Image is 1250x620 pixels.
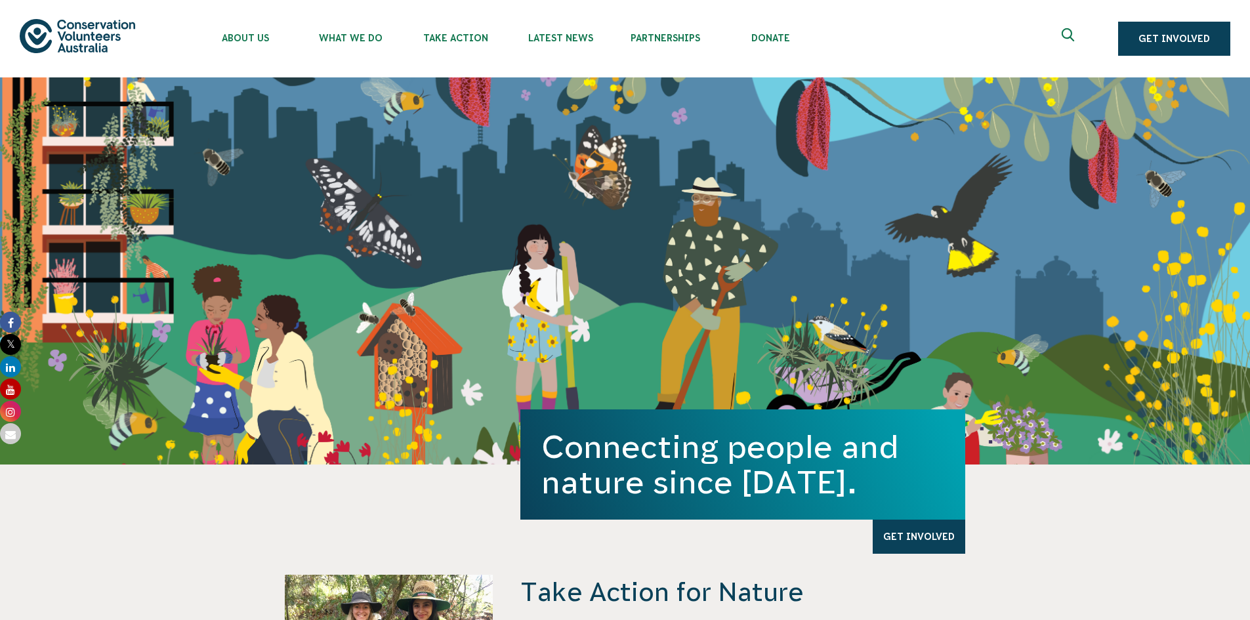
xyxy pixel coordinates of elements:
[298,33,403,43] span: What We Do
[1118,22,1230,56] a: Get Involved
[520,575,965,609] h4: Take Action for Nature
[20,19,135,52] img: logo.svg
[508,33,613,43] span: Latest News
[193,33,298,43] span: About Us
[541,429,944,500] h1: Connecting people and nature since [DATE].
[1054,23,1085,54] button: Expand search box Close search box
[403,33,508,43] span: Take Action
[1062,28,1078,49] span: Expand search box
[718,33,823,43] span: Donate
[613,33,718,43] span: Partnerships
[873,520,965,554] a: Get Involved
